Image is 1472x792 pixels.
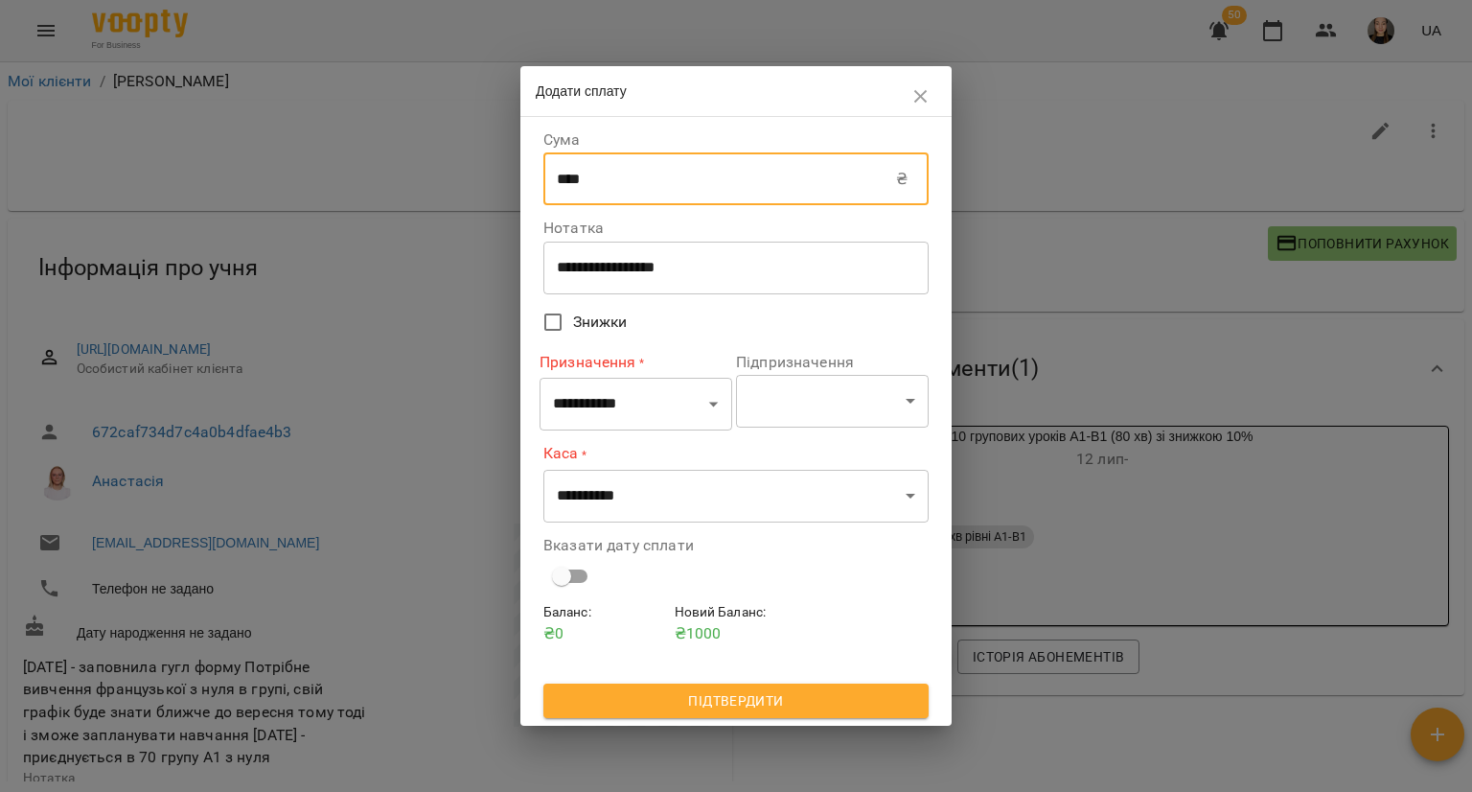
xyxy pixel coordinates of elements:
[543,538,929,553] label: Вказати дату сплати
[543,443,929,465] label: Каса
[675,622,798,645] p: ₴ 1000
[543,602,667,623] h6: Баланс :
[543,684,929,718] button: Підтвердити
[543,221,929,236] label: Нотатка
[559,689,913,712] span: Підтвердити
[536,83,627,99] span: Додати сплату
[543,622,667,645] p: ₴ 0
[540,351,732,373] label: Призначення
[736,355,929,370] label: Підпризначення
[896,168,908,191] p: ₴
[675,602,798,623] h6: Новий Баланс :
[573,311,628,334] span: Знижки
[543,132,929,148] label: Сума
